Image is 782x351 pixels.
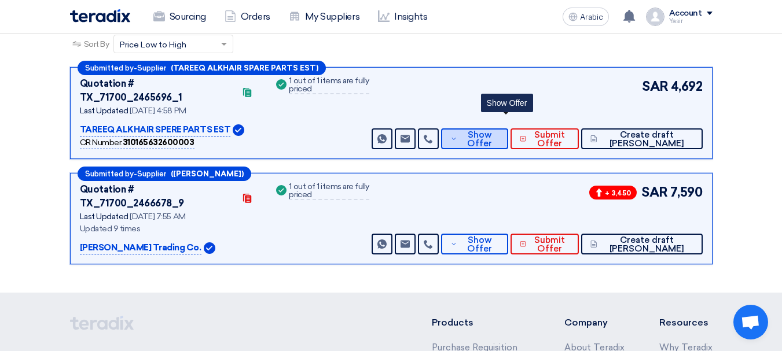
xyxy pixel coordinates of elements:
button: Submit Offer [511,128,579,149]
font: Arabic [580,12,603,22]
font: ([PERSON_NAME]) [171,169,244,178]
font: 7,590 [670,184,703,200]
font: Quotation # TX_71700_2465696_1 [80,78,182,103]
button: Show Offer [441,128,508,149]
font: 1 out of 1 items are fully priced [289,182,369,199]
font: [PERSON_NAME] Trading Co. [80,242,201,253]
font: Sort By [84,39,109,49]
div: Open chat [733,305,768,339]
a: My Suppliers [280,4,369,29]
font: Supplier [137,64,166,72]
font: Updated 9 times [80,224,141,234]
font: (TAREEQ ALKHAIR SPARE PARTS EST) [171,64,318,72]
font: Price Low to High [120,40,186,50]
font: Yasir [669,17,683,25]
font: SAR [642,79,669,94]
font: - [134,64,137,73]
font: Submit Offer [534,130,565,149]
font: Create draft [PERSON_NAME] [610,130,684,149]
font: Submit Offer [534,235,565,254]
font: Account [669,8,702,18]
img: Teradix logo [70,9,130,23]
font: Create draft [PERSON_NAME] [610,235,684,254]
font: - [134,170,137,179]
font: Company [564,317,608,328]
font: Submitted by [85,64,134,72]
font: Show Offer [467,130,492,149]
img: Verified Account [233,124,244,136]
img: profile_test.png [646,8,664,26]
font: CR Number: [80,138,123,147]
div: Show Offer [481,94,533,112]
font: Products [432,317,473,328]
font: 4,692 [671,79,703,94]
font: Last Updated [80,212,129,221]
font: Submitted by [85,169,134,178]
button: Show Offer [441,234,508,254]
font: Sourcing [170,11,206,22]
font: 1 out of 1 items are fully priced [289,76,369,94]
button: Create draft [PERSON_NAME] [581,234,702,254]
a: Insights [369,4,436,29]
font: Insights [394,11,427,22]
font: Orders [241,11,270,22]
font: [DATE] 7:55 AM [130,212,185,221]
font: 310165632600003 [123,138,194,147]
font: TAREEQ ALKHAIR SPERE PARTS EST [80,124,231,135]
a: Sourcing [144,4,215,29]
font: Show Offer [467,235,492,254]
font: Last Updated [80,106,129,116]
font: + 3,450 [605,189,631,197]
img: Verified Account [204,242,215,254]
font: SAR [641,184,668,200]
font: Quotation # TX_71700_2466678_9 [80,184,184,209]
font: [DATE] 4:58 PM [130,106,186,116]
button: Arabic [563,8,609,26]
font: Resources [659,317,708,328]
font: My Suppliers [305,11,359,22]
button: Create draft [PERSON_NAME] [581,128,702,149]
font: Supplier [137,169,166,178]
a: Orders [215,4,280,29]
button: Submit Offer [511,234,579,254]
